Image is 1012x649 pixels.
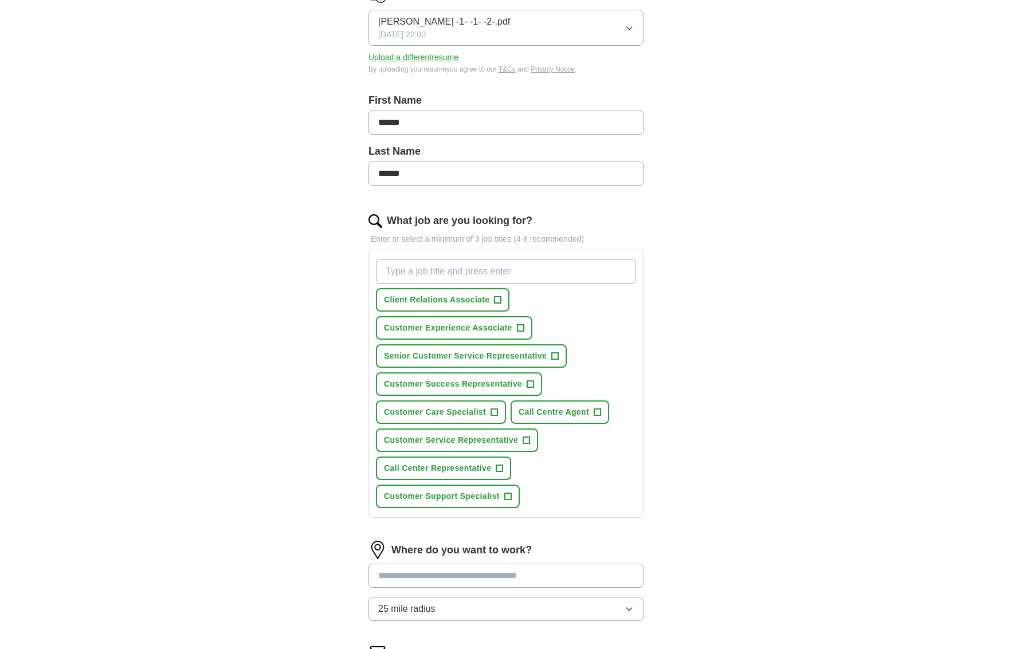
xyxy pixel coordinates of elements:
a: T&Cs [499,65,516,73]
button: Client Relations Associate [376,288,509,312]
button: Customer Service Representative [376,428,538,452]
button: Call Centre Agent [511,400,609,424]
span: [PERSON_NAME] -1- -1- -2-.pdf [378,15,510,29]
span: Call Centre Agent [519,406,589,418]
span: 25 mile radius [378,602,436,616]
a: Privacy Notice [531,65,575,73]
img: location.png [368,541,387,559]
button: Customer Experience Associate [376,316,532,340]
button: [PERSON_NAME] -1- -1- -2-.pdf[DATE] 22:00 [368,10,644,46]
label: Last Name [368,144,644,159]
label: Where do you want to work? [391,542,532,558]
button: Senior Customer Service Representative [376,344,567,368]
button: Call Center Representative [376,457,511,480]
span: Customer Success Representative [384,378,522,390]
img: search.png [368,214,382,228]
span: Call Center Representative [384,462,491,474]
button: 25 mile radius [368,597,644,621]
button: Customer Success Representative [376,372,542,396]
button: Upload a differentresume [368,52,458,64]
p: Enter or select a minimum of 3 job titles (4-8 recommended) [368,233,644,245]
span: [DATE] 22:00 [378,29,426,41]
button: Customer Support Specialist [376,485,520,508]
input: Type a job title and press enter [376,259,636,284]
span: Customer Experience Associate [384,322,512,334]
span: Senior Customer Service Representative [384,350,547,362]
label: First Name [368,93,644,108]
button: Customer Care Specialist [376,400,506,424]
span: Customer Support Specialist [384,490,500,502]
label: What job are you looking for? [387,213,532,229]
span: Client Relations Associate [384,294,489,306]
div: By uploading your resume you agree to our and . [368,64,644,74]
span: Customer Care Specialist [384,406,486,418]
span: Customer Service Representative [384,434,518,446]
